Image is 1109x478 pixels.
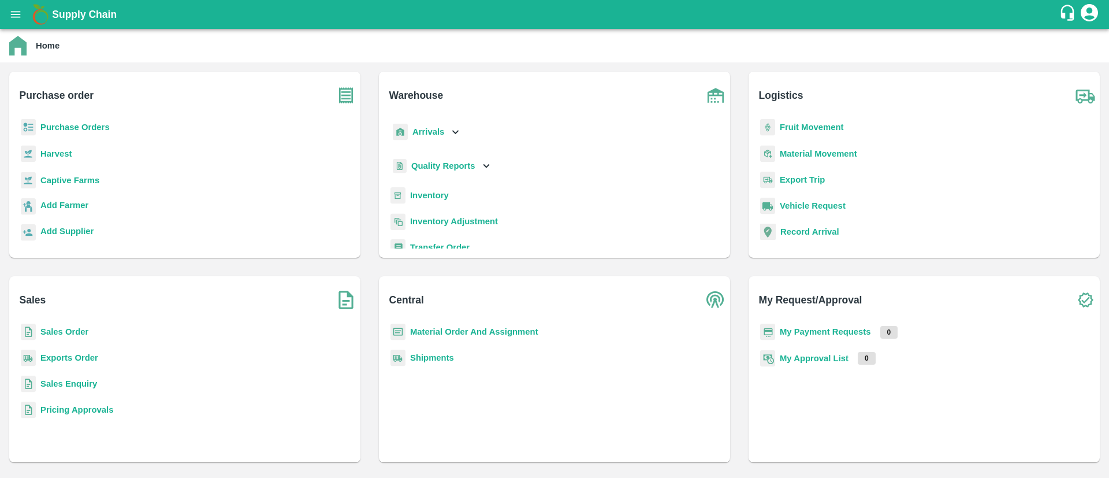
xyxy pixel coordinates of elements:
a: Material Order And Assignment [410,327,538,336]
img: reciept [21,119,36,136]
b: Add Supplier [40,227,94,236]
img: sales [21,376,36,392]
b: My Request/Approval [759,292,862,308]
img: soSales [332,286,360,314]
p: 0 [858,352,876,365]
img: fruit [760,119,775,136]
b: Supply Chain [52,9,117,20]
img: shipments [21,350,36,366]
a: Inventory [410,191,449,200]
img: check [1071,286,1100,314]
a: Pricing Approvals [40,405,113,414]
a: My Payment Requests [780,327,871,336]
a: Inventory Adjustment [410,217,498,226]
b: Warehouse [389,87,444,103]
a: Harvest [40,149,72,158]
a: Transfer Order [410,243,470,252]
b: Purchase order [20,87,94,103]
a: Fruit Movement [780,123,844,132]
a: Record Arrival [780,227,839,236]
a: Captive Farms [40,176,99,185]
div: Quality Reports [390,154,493,178]
img: warehouse [701,81,730,110]
p: 0 [880,326,898,339]
img: purchase [332,81,360,110]
a: Material Movement [780,149,857,158]
img: supplier [21,224,36,241]
img: payment [760,324,775,340]
img: logo [29,3,52,26]
img: harvest [21,172,36,189]
a: Purchase Orders [40,123,110,132]
b: Home [36,41,59,50]
img: material [760,145,775,162]
img: qualityReport [393,159,407,173]
img: central [701,286,730,314]
b: Add Farmer [40,201,88,210]
a: Sales Order [40,327,88,336]
img: approval [760,350,775,367]
button: open drawer [2,1,29,28]
a: Exports Order [40,353,98,362]
img: shipments [390,350,405,366]
a: Vehicle Request [780,201,846,210]
b: Sales [20,292,46,308]
a: Add Supplier [40,225,94,240]
img: delivery [760,172,775,188]
b: Arrivals [412,127,444,136]
b: Central [389,292,424,308]
img: inventory [390,213,405,230]
img: home [9,36,27,55]
img: harvest [21,145,36,162]
a: Supply Chain [52,6,1059,23]
img: farmer [21,198,36,215]
img: whTransfer [390,239,405,256]
a: Add Farmer [40,199,88,214]
a: Export Trip [780,175,825,184]
img: vehicle [760,198,775,214]
img: recordArrival [760,224,776,240]
img: centralMaterial [390,324,405,340]
img: sales [21,324,36,340]
div: Arrivals [390,119,462,145]
img: truck [1071,81,1100,110]
b: Logistics [759,87,803,103]
a: My Approval List [780,354,849,363]
b: Quality Reports [411,161,475,171]
div: account of current user [1079,2,1100,27]
img: whInventory [390,187,405,204]
img: whArrival [393,124,408,140]
a: Shipments [410,353,454,362]
div: customer-support [1059,4,1079,25]
img: sales [21,402,36,418]
a: Sales Enquiry [40,379,97,388]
